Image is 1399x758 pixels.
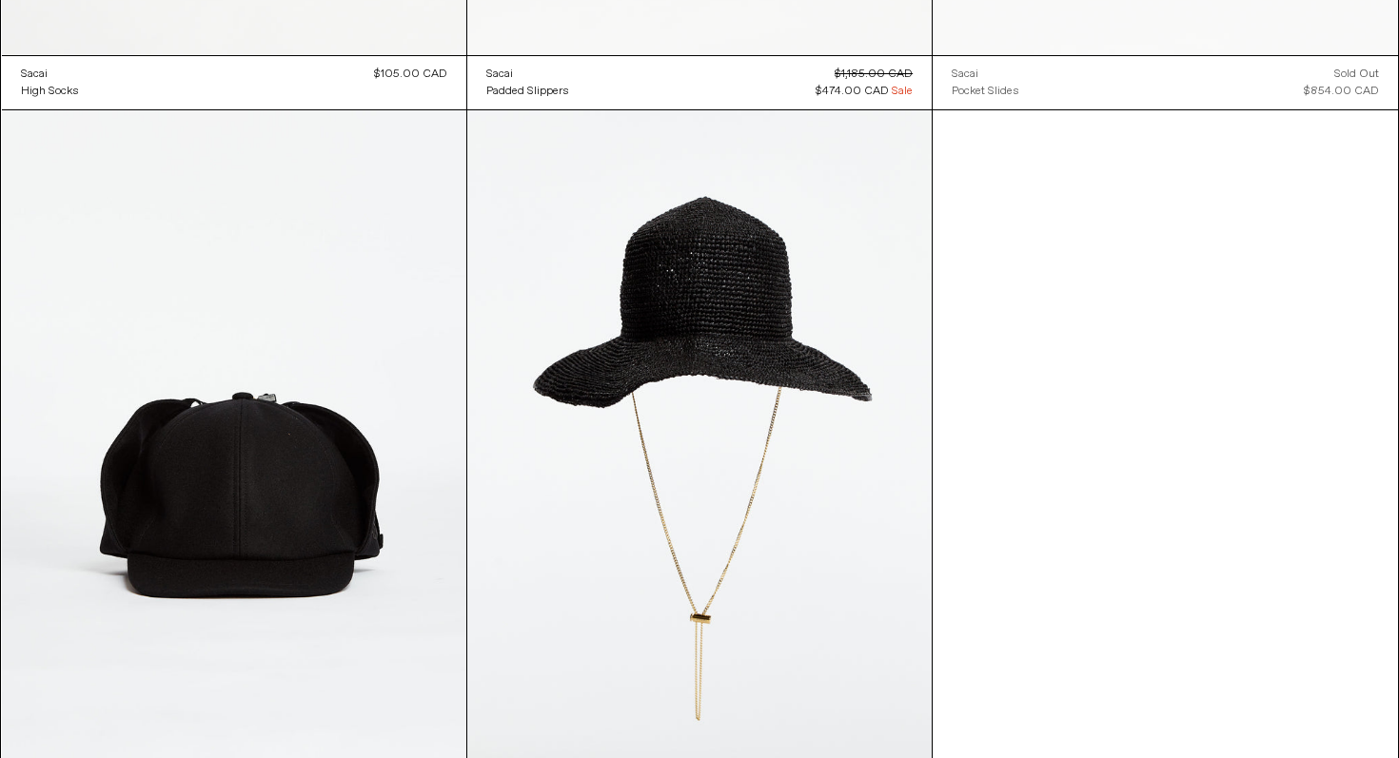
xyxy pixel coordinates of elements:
a: Padded Slippers [486,83,569,100]
span: Sale [892,83,913,100]
div: Sold out [1334,66,1379,83]
a: Sacai [21,66,79,83]
span: $105.00 CAD [374,67,447,82]
div: Sacai [21,67,48,83]
div: Sacai [486,67,513,83]
div: Sacai [952,67,978,83]
a: High Socks [21,83,79,100]
a: Pocket Slides [952,83,1019,100]
a: Sacai [486,66,569,83]
s: $1,185.00 CAD [835,67,913,82]
span: $854.00 CAD [1304,84,1379,99]
div: High Socks [21,84,79,100]
div: Pocket Slides [952,84,1019,100]
a: Sacai [952,66,1019,83]
span: $474.00 CAD [816,84,889,99]
div: Padded Slippers [486,84,569,100]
